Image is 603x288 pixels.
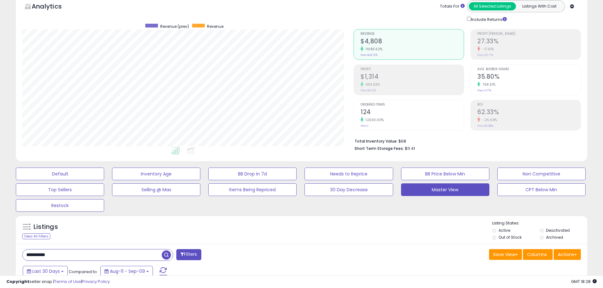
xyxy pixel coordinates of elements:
b: Total Inventory Value: [355,138,398,144]
button: 30 Day Decrease [305,183,393,196]
button: Actions [554,249,581,260]
a: Privacy Policy [82,279,110,285]
span: ROI [477,103,581,107]
a: Terms of Use [54,279,81,285]
button: Selling @ Max [112,183,200,196]
button: CPT Below Min [497,183,586,196]
small: Prev: 33.17% [477,53,493,57]
li: $68 [355,137,576,144]
button: BB Price Below Min [401,168,489,180]
h2: 62.33% [477,108,581,117]
strong: Copyright [6,279,29,285]
button: Filters [176,249,201,260]
button: All Selected Listings [469,2,516,10]
span: $11.41 [405,145,415,151]
small: 11083.62% [363,47,383,52]
h2: 27.33% [477,38,581,46]
button: Needs to Reprice [305,168,393,180]
h5: Listings [34,223,58,231]
button: Aug-11 - Sep-09 [100,266,153,277]
button: Top Sellers [16,183,104,196]
b: Short Term Storage Fees: [355,146,404,151]
div: seller snap | | [6,279,110,285]
span: Revenue (prev) [160,24,189,29]
h2: 35.80% [477,73,581,82]
button: Non Competitive [497,168,586,180]
button: Last 30 Days [23,266,68,277]
span: Revenue [361,32,464,36]
h2: 124 [361,108,464,117]
label: Out of Stock [499,235,522,240]
h2: $4,808 [361,38,464,46]
span: Profit [PERSON_NAME] [477,32,581,36]
small: Prev: $42.99 [361,53,378,57]
button: Restock [16,199,104,212]
small: 9113.53% [363,82,380,87]
div: Clear All Filters [22,233,50,239]
label: Deactivated [546,228,570,233]
span: Last 30 Days [32,268,60,274]
label: Active [499,228,510,233]
span: Compared to: [69,269,98,275]
h5: Analytics [32,2,74,12]
button: Default [16,168,104,180]
button: Columns [523,249,553,260]
button: Listings With Cost [516,2,563,10]
span: 2025-10-10 18:28 GMT [571,279,597,285]
span: Columns [527,251,547,258]
small: Prev: $14.26 [361,89,376,92]
small: Prev: 4.17% [477,89,491,92]
button: Inventory Age [112,168,200,180]
button: Master View [401,183,489,196]
small: -17.61% [480,47,494,52]
label: Archived [546,235,563,240]
span: Aug-11 - Sep-09 [110,268,145,274]
small: Prev: 83.88% [477,124,493,128]
p: Listing States: [492,220,587,226]
span: Profit [361,68,464,71]
button: Items Being Repriced [208,183,297,196]
div: Include Returns [462,15,514,23]
span: Ordered Items [361,103,464,107]
small: 758.51% [480,82,496,87]
small: 12300.00% [363,118,384,122]
span: Avg. Buybox Share [477,68,581,71]
button: Save View [489,249,522,260]
small: Prev: 1 [361,124,368,128]
small: -25.69% [480,118,497,122]
div: Totals For [440,3,465,9]
span: Revenue [207,24,223,29]
button: BB Drop in 7d [208,168,297,180]
h2: $1,314 [361,73,464,82]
